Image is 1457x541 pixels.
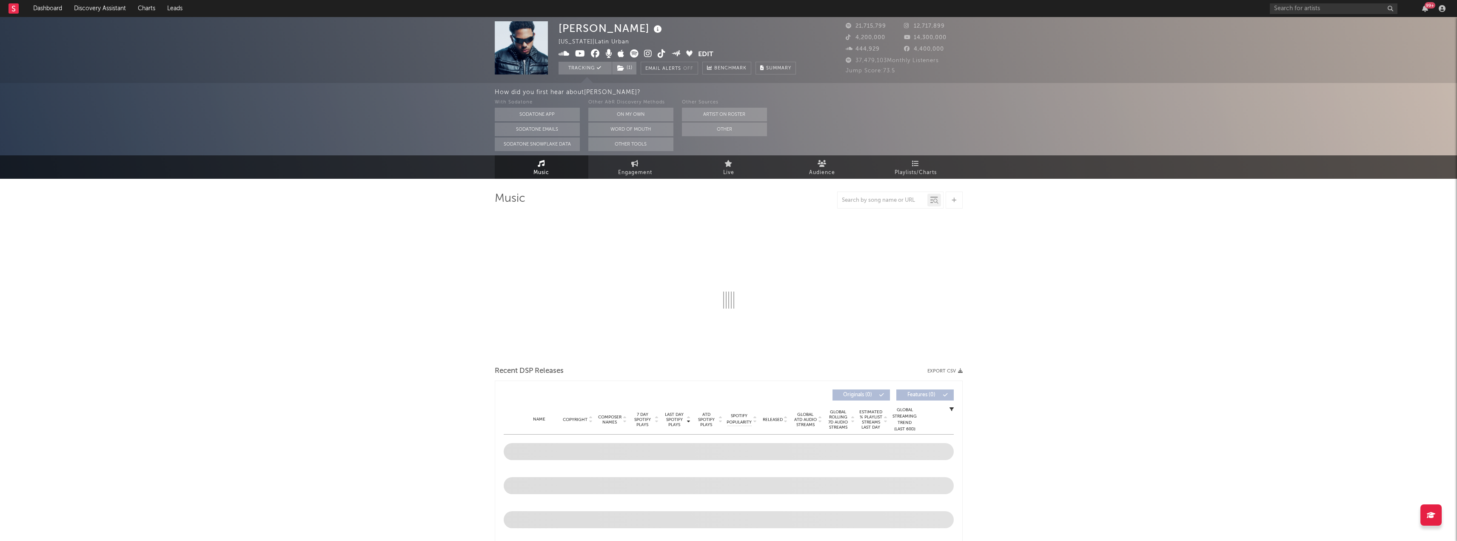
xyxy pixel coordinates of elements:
[763,417,783,422] span: Released
[588,155,682,179] a: Engagement
[521,416,558,423] div: Name
[846,46,880,52] span: 444,929
[702,62,751,74] a: Benchmark
[766,66,791,71] span: Summary
[641,62,698,74] button: Email AlertsOff
[927,369,963,374] button: Export CSV
[827,409,850,430] span: Global Rolling 7D Audio Streams
[714,63,747,74] span: Benchmark
[495,108,580,121] button: Sodatone App
[588,108,673,121] button: On My Own
[495,97,580,108] div: With Sodatone
[612,62,637,74] span: ( 1 )
[683,66,693,71] em: Off
[612,62,636,74] button: (1)
[631,412,654,427] span: 7 Day Spotify Plays
[846,35,885,40] span: 4,200,000
[663,412,686,427] span: Last Day Spotify Plays
[682,97,767,108] div: Other Sources
[1422,5,1428,12] button: 99+
[904,46,944,52] span: 4,400,000
[588,123,673,136] button: Word Of Mouth
[588,137,673,151] button: Other Tools
[776,155,869,179] a: Audience
[559,62,612,74] button: Tracking
[533,168,549,178] span: Music
[495,366,564,376] span: Recent DSP Releases
[495,123,580,136] button: Sodatone Emails
[895,168,937,178] span: Playlists/Charts
[809,168,835,178] span: Audience
[869,155,963,179] a: Playlists/Charts
[902,392,941,398] span: Features ( 0 )
[904,35,947,40] span: 14,300,000
[563,417,587,422] span: Copyright
[846,58,939,63] span: 37,479,103 Monthly Listeners
[723,168,734,178] span: Live
[695,412,718,427] span: ATD Spotify Plays
[495,155,588,179] a: Music
[846,23,886,29] span: 21,715,799
[892,407,918,432] div: Global Streaming Trend (Last 60D)
[588,97,673,108] div: Other A&R Discovery Methods
[833,389,890,401] button: Originals(0)
[727,413,752,426] span: Spotify Popularity
[559,21,664,35] div: [PERSON_NAME]
[846,68,895,74] span: Jump Score: 73.5
[1425,2,1435,9] div: 99 +
[1270,3,1397,14] input: Search for artists
[682,123,767,136] button: Other
[598,415,622,425] span: Composer Names
[838,392,877,398] span: Originals ( 0 )
[559,37,639,47] div: [US_STATE] | Latin Urban
[794,412,817,427] span: Global ATD Audio Streams
[495,137,580,151] button: Sodatone Snowflake Data
[682,108,767,121] button: Artist on Roster
[896,389,954,401] button: Features(0)
[698,49,713,60] button: Edit
[904,23,945,29] span: 12,717,899
[838,197,927,204] input: Search by song name or URL
[756,62,796,74] button: Summary
[682,155,776,179] a: Live
[859,409,883,430] span: Estimated % Playlist Streams Last Day
[618,168,652,178] span: Engagement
